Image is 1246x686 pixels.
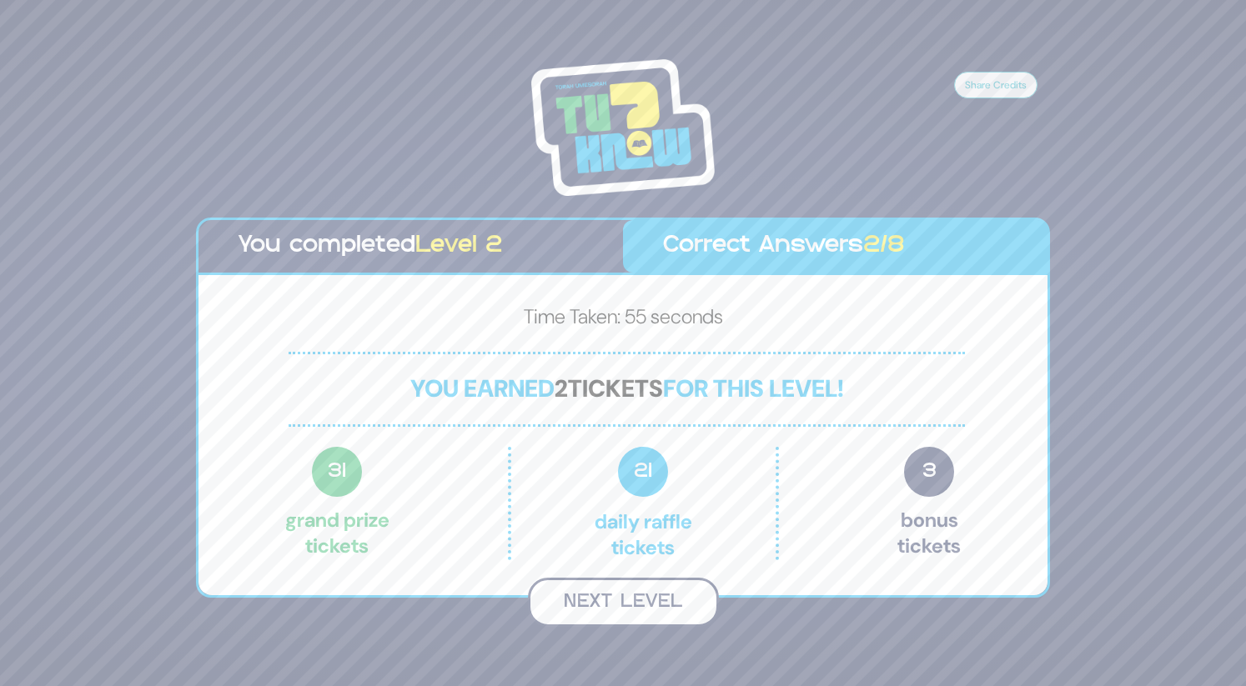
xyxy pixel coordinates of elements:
p: Daily Raffle tickets [546,447,740,560]
button: Next Level [528,578,719,627]
span: 2 [555,373,568,404]
p: Grand Prize tickets [285,447,389,560]
p: You completed [239,228,583,264]
p: Bonus tickets [897,447,961,560]
span: 21 [618,447,668,497]
span: Level 2 [415,235,502,257]
p: Time Taken: 55 seconds [225,302,1021,338]
img: Tournament Logo [531,59,715,196]
span: 3 [904,447,954,497]
span: You earned for this level! [410,373,844,404]
span: tickets [568,373,663,404]
span: 2/8 [863,235,905,257]
button: Share Credits [954,72,1037,98]
p: Correct Answers [663,228,1007,264]
span: 31 [312,447,362,497]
